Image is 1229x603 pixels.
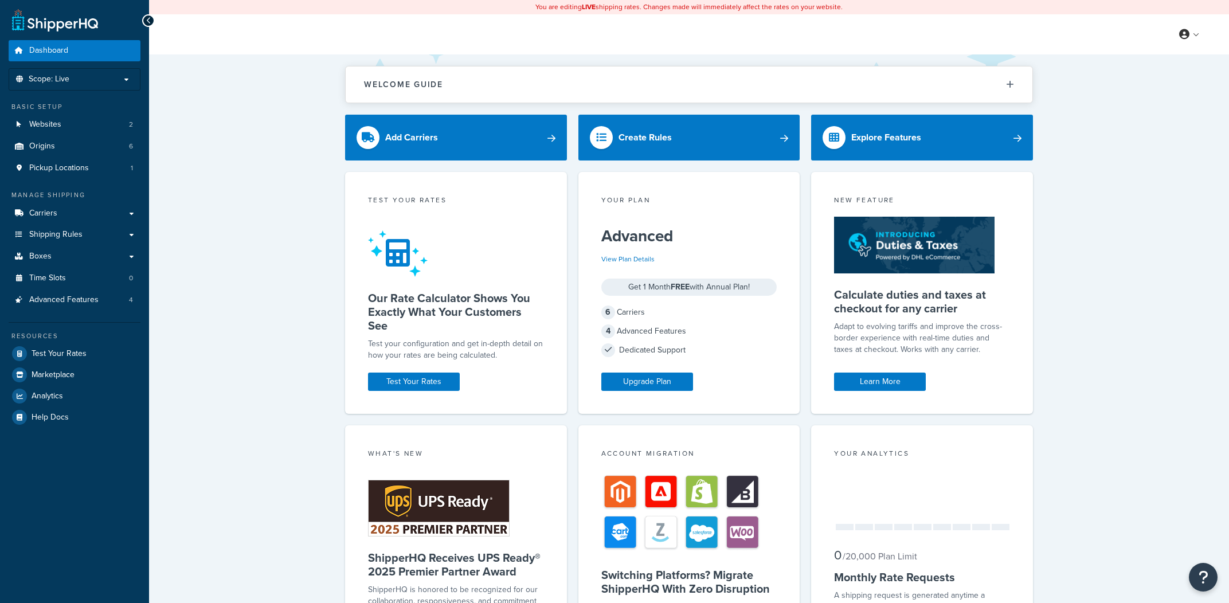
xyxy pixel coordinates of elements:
li: Websites [9,114,140,135]
div: Your Plan [601,195,777,208]
div: Explore Features [851,130,921,146]
div: Resources [9,331,140,341]
h5: ShipperHQ Receives UPS Ready® 2025 Premier Partner Award [368,551,544,578]
span: Websites [29,120,61,130]
button: Open Resource Center [1189,563,1218,592]
a: Pickup Locations1 [9,158,140,179]
h5: Our Rate Calculator Shows You Exactly What Your Customers See [368,291,544,332]
span: Test Your Rates [32,349,87,359]
p: Adapt to evolving tariffs and improve the cross-border experience with real-time duties and taxes... [834,321,1010,355]
span: 0 [834,546,841,565]
div: Create Rules [619,130,672,146]
a: Help Docs [9,407,140,428]
div: New Feature [834,195,1010,208]
a: Dashboard [9,40,140,61]
li: Advanced Features [9,289,140,311]
li: Pickup Locations [9,158,140,179]
div: Dedicated Support [601,342,777,358]
a: Time Slots0 [9,268,140,289]
div: What's New [368,448,544,461]
span: 6 [129,142,133,151]
div: Basic Setup [9,102,140,112]
span: Origins [29,142,55,151]
span: 2 [129,120,133,130]
div: Test your rates [368,195,544,208]
a: Learn More [834,373,926,391]
span: Advanced Features [29,295,99,305]
a: Upgrade Plan [601,373,693,391]
span: 6 [601,306,615,319]
span: 1 [131,163,133,173]
strong: FREE [671,281,690,293]
a: Explore Features [811,115,1033,160]
a: Create Rules [578,115,800,160]
a: Test Your Rates [9,343,140,364]
span: 4 [601,324,615,338]
span: Marketplace [32,370,75,380]
span: Help Docs [32,413,69,422]
span: Shipping Rules [29,230,83,240]
h5: Advanced [601,227,777,245]
h5: Switching Platforms? Migrate ShipperHQ With Zero Disruption [601,568,777,596]
div: Carriers [601,304,777,320]
a: View Plan Details [601,254,655,264]
span: Dashboard [29,46,68,56]
a: Add Carriers [345,115,567,160]
h2: Welcome Guide [364,80,443,89]
span: Pickup Locations [29,163,89,173]
li: Origins [9,136,140,157]
button: Welcome Guide [346,66,1032,103]
span: Scope: Live [29,75,69,84]
span: Analytics [32,391,63,401]
div: Account Migration [601,448,777,461]
a: Websites2 [9,114,140,135]
span: Boxes [29,252,52,261]
a: Analytics [9,386,140,406]
h5: Calculate duties and taxes at checkout for any carrier [834,288,1010,315]
span: 0 [129,273,133,283]
div: Your Analytics [834,448,1010,461]
a: Test Your Rates [368,373,460,391]
a: Carriers [9,203,140,224]
small: / 20,000 Plan Limit [843,550,917,563]
div: Advanced Features [601,323,777,339]
span: Time Slots [29,273,66,283]
div: Add Carriers [385,130,438,146]
div: Get 1 Month with Annual Plan! [601,279,777,296]
a: Boxes [9,246,140,267]
span: 4 [129,295,133,305]
a: Advanced Features4 [9,289,140,311]
a: Marketplace [9,365,140,385]
a: Shipping Rules [9,224,140,245]
a: Origins6 [9,136,140,157]
h5: Monthly Rate Requests [834,570,1010,584]
div: Test your configuration and get in-depth detail on how your rates are being calculated. [368,338,544,361]
li: Time Slots [9,268,140,289]
div: Manage Shipping [9,190,140,200]
b: LIVE [582,2,596,12]
span: Carriers [29,209,57,218]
